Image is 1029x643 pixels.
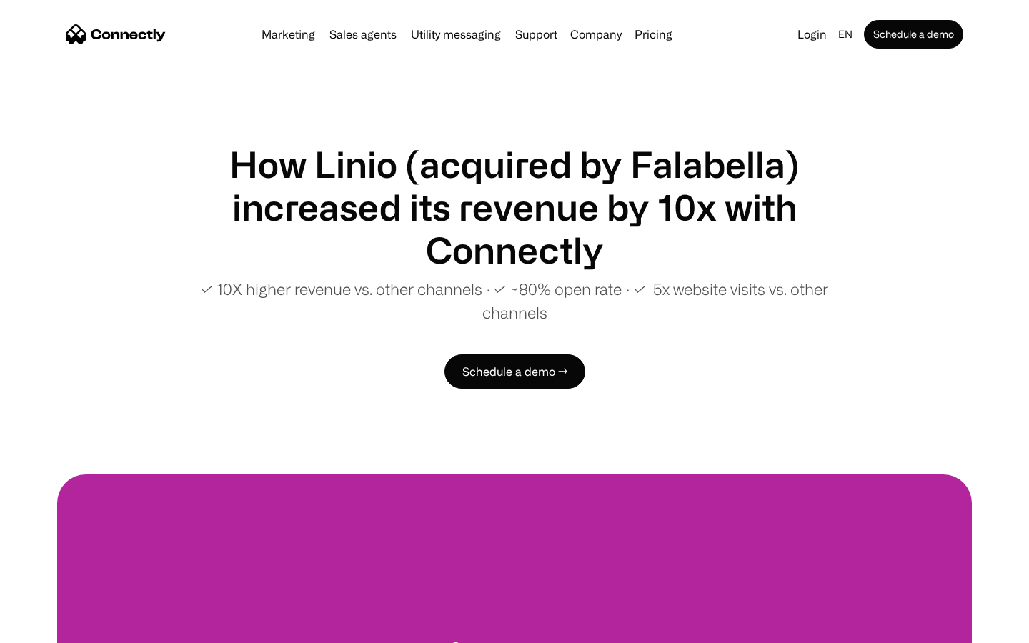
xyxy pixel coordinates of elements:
[509,29,563,40] a: Support
[444,354,585,389] a: Schedule a demo →
[838,24,852,44] div: en
[171,277,857,324] p: ✓ 10X higher revenue vs. other channels ∙ ✓ ~80% open rate ∙ ✓ 5x website visits vs. other channels
[570,24,622,44] div: Company
[629,29,678,40] a: Pricing
[792,24,832,44] a: Login
[256,29,321,40] a: Marketing
[171,143,857,271] h1: How Linio (acquired by Falabella) increased its revenue by 10x with Connectly
[324,29,402,40] a: Sales agents
[405,29,507,40] a: Utility messaging
[864,20,963,49] a: Schedule a demo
